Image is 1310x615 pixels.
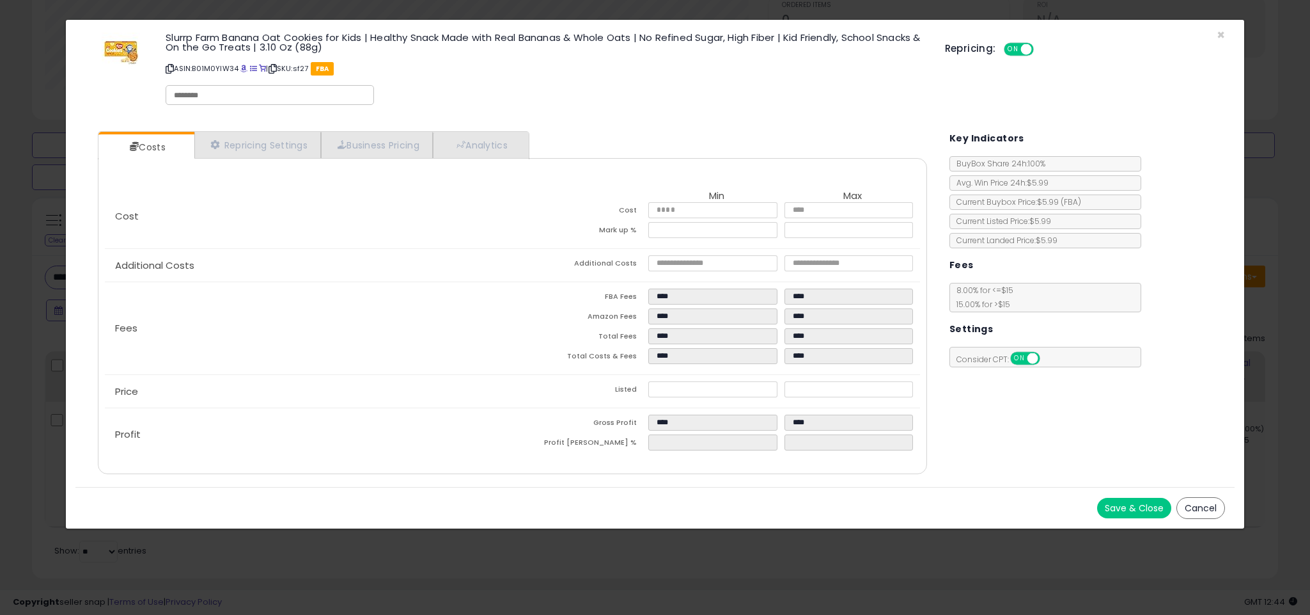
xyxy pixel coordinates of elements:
[950,285,1013,310] span: 8.00 % for <= $15
[105,429,512,440] p: Profit
[105,323,512,333] p: Fees
[194,132,321,158] a: Repricing Settings
[950,216,1051,227] span: Current Listed Price: $5.99
[513,328,648,348] td: Total Fees
[1011,353,1027,364] span: ON
[513,222,648,242] td: Mark up %
[98,134,193,160] a: Costs
[950,177,1049,188] span: Avg. Win Price 24h: $5.99
[513,255,648,275] td: Additional Costs
[513,202,648,222] td: Cost
[945,44,996,54] h5: Repricing:
[950,196,1081,207] span: Current Buybox Price:
[513,381,648,401] td: Listed
[513,435,648,454] td: Profit [PERSON_NAME] %
[784,191,920,202] th: Max
[513,348,648,368] td: Total Costs & Fees
[102,33,140,71] img: 41ni7B6j5OL._SL60_.jpg
[513,415,648,435] td: Gross Profit
[166,58,925,79] p: ASIN: B01M0YIW34 | SKU: sf27
[105,387,512,397] p: Price
[1037,196,1081,207] span: $5.99
[240,63,247,74] a: BuyBox page
[105,260,512,271] p: Additional Costs
[105,211,512,221] p: Cost
[949,257,974,273] h5: Fees
[513,289,648,308] td: FBA Fees
[950,354,1057,365] span: Consider CPT:
[1031,44,1052,55] span: OFF
[950,235,1057,246] span: Current Landed Price: $5.99
[513,308,648,328] td: Amazon Fees
[1005,44,1021,55] span: ON
[1061,196,1081,207] span: ( FBA )
[949,131,1024,147] h5: Key Indicators
[1038,353,1058,364] span: OFF
[311,62,334,76] span: FBA
[949,321,993,337] h5: Settings
[1217,26,1225,44] span: ×
[250,63,257,74] a: All offer listings
[950,158,1045,169] span: BuyBox Share 24h: 100%
[259,63,266,74] a: Your listing only
[648,191,784,202] th: Min
[321,132,433,158] a: Business Pricing
[1097,498,1171,518] button: Save & Close
[950,299,1010,310] span: 15.00 % for > $15
[1176,497,1225,519] button: Cancel
[166,33,925,52] h3: Slurrp Farm Banana Oat Cookies for Kids | Healthy Snack Made with Real Bananas & Whole Oats | No ...
[433,132,527,158] a: Analytics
